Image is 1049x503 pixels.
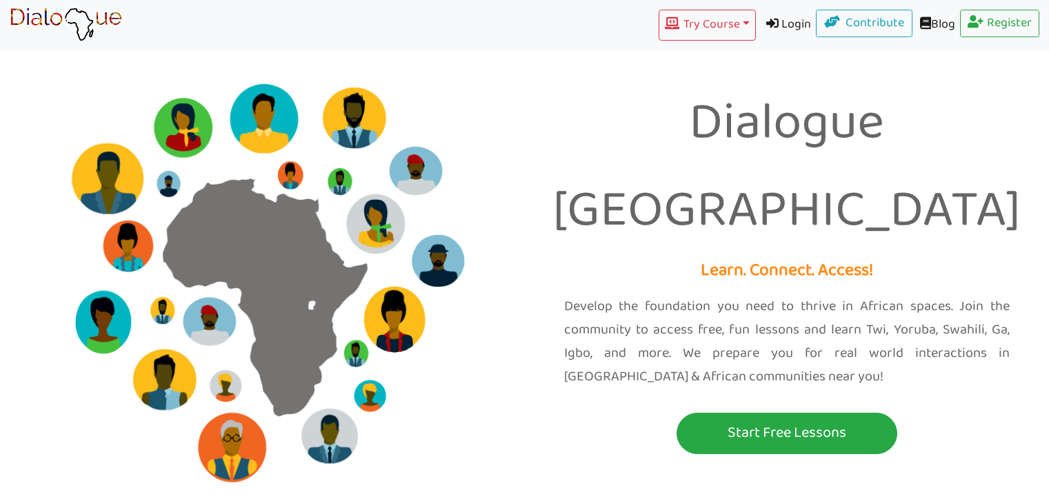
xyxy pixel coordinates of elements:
[659,10,755,41] button: Try Course
[816,10,912,37] a: Contribute
[677,413,897,454] button: Start Free Lessons
[535,81,1039,256] p: Dialogue [GEOGRAPHIC_DATA]
[535,256,1039,286] p: Learn. Connect. Access!
[564,295,1010,389] p: Develop the foundation you need to thrive in African spaces. Join the community to access free, f...
[960,10,1040,37] a: Register
[912,10,960,41] a: Blog
[680,420,894,446] p: Start Free Lessons
[756,10,817,41] a: Login
[10,8,122,42] img: learn African language platform app
[535,413,1039,454] a: Start Free Lessons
